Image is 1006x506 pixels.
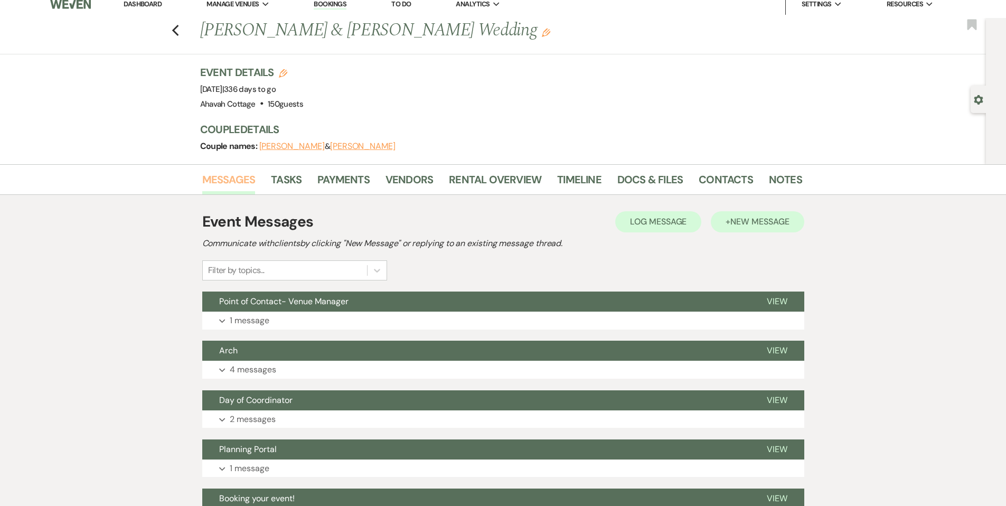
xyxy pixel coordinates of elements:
[230,363,276,377] p: 4 messages
[219,493,295,504] span: Booking your event!
[271,171,302,194] a: Tasks
[767,493,787,504] span: View
[730,216,789,227] span: New Message
[200,122,792,137] h3: Couple Details
[219,345,238,356] span: Arch
[202,390,750,410] button: Day of Coordinator
[767,444,787,455] span: View
[750,390,804,410] button: View
[230,462,269,475] p: 1 message
[202,361,804,379] button: 4 messages
[219,395,293,406] span: Day of Coordinator
[230,314,269,327] p: 1 message
[630,216,687,227] span: Log Message
[769,171,802,194] a: Notes
[557,171,601,194] a: Timeline
[615,211,701,232] button: Log Message
[202,312,804,330] button: 1 message
[617,171,683,194] a: Docs & Files
[767,296,787,307] span: View
[449,171,541,194] a: Rental Overview
[259,142,325,151] button: [PERSON_NAME]
[230,413,276,426] p: 2 messages
[202,171,256,194] a: Messages
[767,345,787,356] span: View
[711,211,804,232] button: +New Message
[202,410,804,428] button: 2 messages
[200,99,256,109] span: Ahavah Cottage
[386,171,433,194] a: Vendors
[200,65,304,80] h3: Event Details
[750,341,804,361] button: View
[219,296,349,307] span: Point of Contact- Venue Manager
[750,439,804,460] button: View
[750,292,804,312] button: View
[202,341,750,361] button: Arch
[202,460,804,477] button: 1 message
[542,27,550,37] button: Edit
[330,142,396,151] button: [PERSON_NAME]
[317,171,370,194] a: Payments
[202,237,804,250] h2: Communicate with clients by clicking "New Message" or replying to an existing message thread.
[208,264,265,277] div: Filter by topics...
[200,18,673,43] h1: [PERSON_NAME] & [PERSON_NAME] Wedding
[699,171,753,194] a: Contacts
[259,141,396,152] span: &
[202,211,314,233] h1: Event Messages
[202,292,750,312] button: Point of Contact- Venue Manager
[767,395,787,406] span: View
[224,84,276,95] span: 336 days to go
[222,84,276,95] span: |
[219,444,277,455] span: Planning Portal
[200,140,259,152] span: Couple names:
[268,99,303,109] span: 150 guests
[202,439,750,460] button: Planning Portal
[974,94,983,104] button: Open lead details
[200,84,276,95] span: [DATE]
